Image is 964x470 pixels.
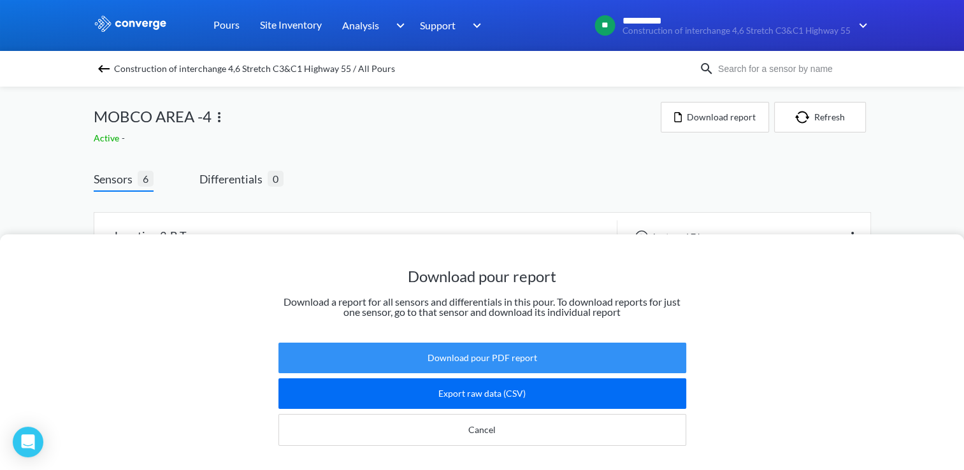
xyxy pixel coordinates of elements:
button: Export raw data (CSV) [278,378,686,409]
span: Construction of interchange 4,6 Stretch C3&C1 Highway 55 [622,26,851,36]
img: backspace.svg [96,61,112,76]
img: icon-search.svg [699,61,714,76]
span: Support [420,17,456,33]
span: Construction of interchange 4,6 Stretch C3&C1 Highway 55 / All Pours [114,60,395,78]
button: Cancel [278,414,686,446]
button: Download pour PDF report [278,343,686,373]
span: Analysis [342,17,379,33]
p: Download a report for all sensors and differentials in this pour. To download reports for just on... [278,297,686,317]
div: Open Intercom Messenger [13,427,43,457]
img: downArrow.svg [464,18,485,33]
h1: Download pour report [278,266,686,287]
input: Search for a sensor by name [714,62,868,76]
img: downArrow.svg [851,18,871,33]
img: downArrow.svg [387,18,408,33]
img: logo_ewhite.svg [94,15,168,32]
